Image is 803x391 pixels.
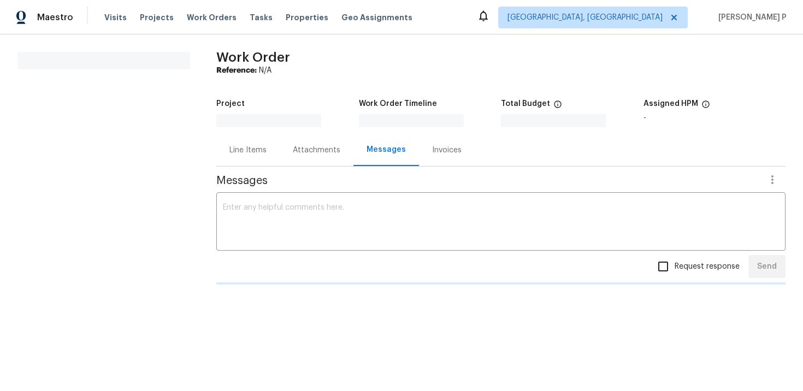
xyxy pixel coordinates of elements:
h5: Project [216,100,245,108]
div: Line Items [229,145,267,156]
span: Work Order [216,51,290,64]
span: Projects [140,12,174,23]
div: Messages [367,144,406,155]
h5: Assigned HPM [643,100,698,108]
span: Properties [286,12,328,23]
span: Messages [216,175,759,186]
div: - [643,114,786,122]
div: N/A [216,65,786,76]
h5: Total Budget [501,100,550,108]
span: Maestro [37,12,73,23]
span: Tasks [250,14,273,21]
b: Reference: [216,67,257,74]
span: Request response [675,261,740,272]
span: The hpm assigned to this work order. [701,100,710,114]
h5: Work Order Timeline [359,100,437,108]
span: Work Orders [187,12,237,23]
span: Visits [104,12,127,23]
div: Attachments [293,145,340,156]
div: Invoices [432,145,462,156]
span: Geo Assignments [341,12,412,23]
span: [GEOGRAPHIC_DATA], [GEOGRAPHIC_DATA] [507,12,663,23]
span: [PERSON_NAME] P [714,12,787,23]
span: The total cost of line items that have been proposed by Opendoor. This sum includes line items th... [553,100,562,114]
